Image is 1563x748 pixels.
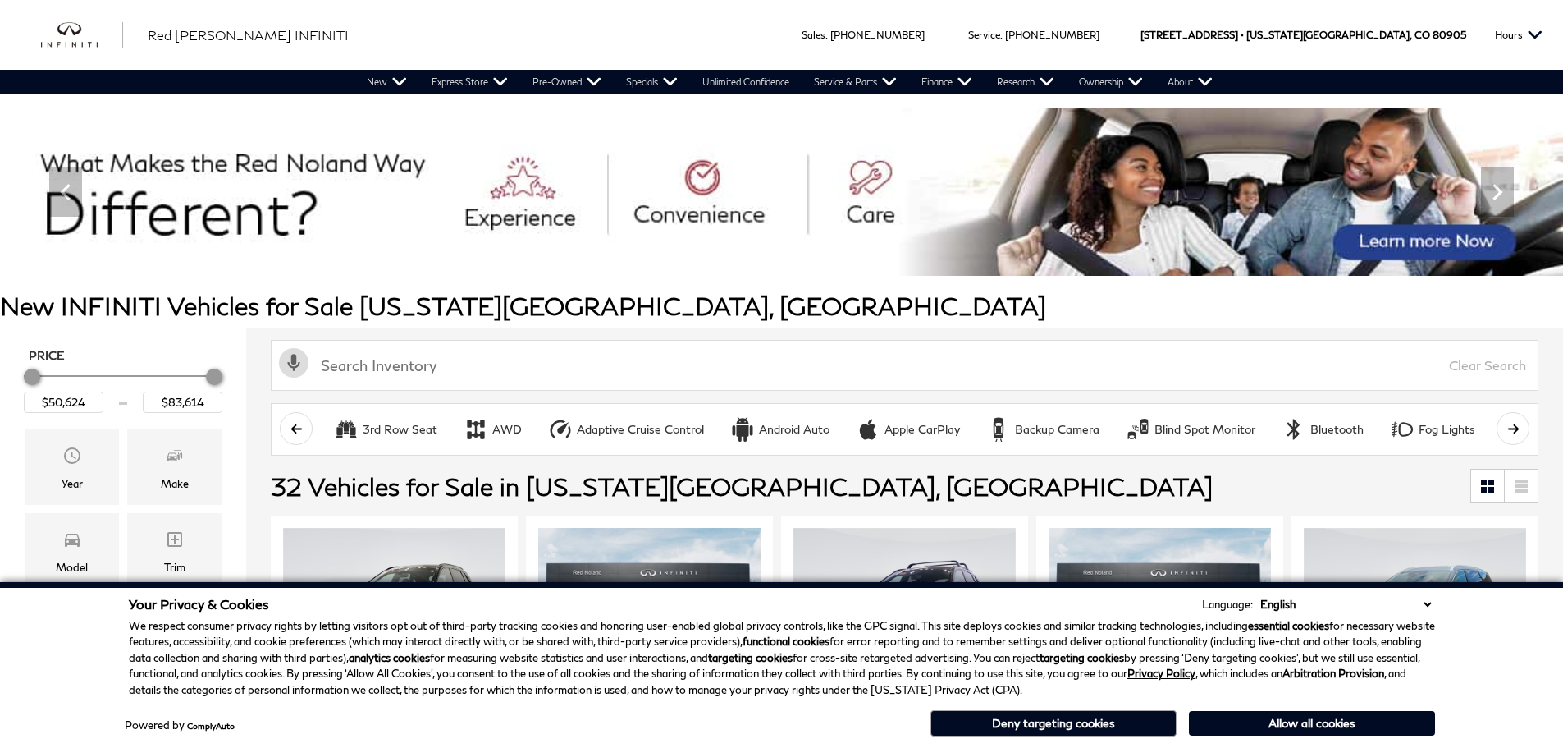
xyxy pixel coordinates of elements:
[1310,422,1364,437] div: Bluetooth
[1282,667,1384,680] strong: Arbitration Provision
[334,417,359,442] div: 3rd Row Seat
[280,412,313,445] button: scroll left
[762,246,779,262] span: Go to slide 4
[455,412,531,447] button: AWDAWD
[62,525,82,558] span: Model
[143,392,222,413] input: Maximum
[187,721,235,731] a: ComplyAuto
[24,392,103,413] input: Minimum
[520,70,614,94] a: Pre-Owned
[129,596,269,612] span: Your Privacy & Cookies
[49,167,82,217] div: Previous
[125,720,235,731] div: Powered by
[1067,70,1155,94] a: Ownership
[25,429,119,505] div: YearYear
[693,246,710,262] span: Go to slide 1
[419,70,520,94] a: Express Store
[831,246,848,262] span: Go to slide 7
[492,422,522,437] div: AWD
[577,422,704,437] div: Adaptive Cruise Control
[721,412,839,447] button: Android AutoAndroid Auto
[24,369,40,385] div: Minimum Price
[148,25,349,45] a: Red [PERSON_NAME] INFINITI
[279,348,308,378] svg: Click to toggle on voice search
[1155,70,1225,94] a: About
[271,340,1538,391] input: Search Inventory
[802,70,909,94] a: Service & Parts
[539,412,713,447] button: Adaptive Cruise ControlAdaptive Cruise Control
[1005,29,1099,41] a: [PHONE_NUMBER]
[1481,167,1514,217] div: Next
[1015,422,1099,437] div: Backup Camera
[739,246,756,262] span: Go to slide 3
[1126,417,1150,442] div: Blind Spot Monitor
[25,513,119,589] div: ModelModel
[793,528,1016,695] img: 2025 INFINITI QX50 SPORT AWD
[1000,29,1003,41] span: :
[363,422,437,437] div: 3rd Row Seat
[548,417,573,442] div: Adaptive Cruise Control
[129,618,1435,699] p: We respect consumer privacy rights by letting visitors opt out of third-party tracking cookies an...
[730,417,755,442] div: Android Auto
[349,651,430,664] strong: analytics cookies
[716,246,733,262] span: Go to slide 2
[847,412,969,447] button: Apple CarPlayApple CarPlay
[854,246,871,262] span: Go to slide 8
[708,651,793,664] strong: targeting cookies
[161,475,189,493] div: Make
[41,22,123,48] a: infiniti
[283,528,505,695] img: 2025 INFINITI QX50 SPORT AWD
[1381,412,1484,447] button: Fog LightsFog Lights
[1419,422,1475,437] div: Fog Lights
[985,70,1067,94] a: Research
[1154,422,1255,437] div: Blind Spot Monitor
[165,525,185,558] span: Trim
[825,29,828,41] span: :
[884,422,960,437] div: Apple CarPlay
[41,22,123,48] img: INFINITI
[785,246,802,262] span: Go to slide 5
[1189,711,1435,736] button: Allow all cookies
[62,442,82,475] span: Year
[830,29,925,41] a: [PHONE_NUMBER]
[802,29,825,41] span: Sales
[165,442,185,475] span: Make
[29,348,217,363] h5: Price
[1202,599,1253,610] div: Language:
[759,422,829,437] div: Android Auto
[464,417,488,442] div: AWD
[614,70,690,94] a: Specials
[24,363,222,413] div: Price
[1282,417,1306,442] div: Bluetooth
[271,471,1213,501] span: 32 Vehicles for Sale in [US_STATE][GEOGRAPHIC_DATA], [GEOGRAPHIC_DATA]
[808,246,825,262] span: Go to slide 6
[56,558,88,576] div: Model
[1304,528,1526,695] img: 2026 INFINITI QX60 LUXE AWD
[62,475,83,493] div: Year
[1273,412,1373,447] button: BluetoothBluetooth
[1117,412,1264,447] button: Blind Spot MonitorBlind Spot Monitor
[743,635,829,648] strong: functional cookies
[1248,619,1329,632] strong: essential cookies
[1049,528,1271,695] img: 2026 INFINITI QX60 LUXE AWD
[164,558,185,576] div: Trim
[1040,651,1124,664] strong: targeting cookies
[325,412,446,447] button: 3rd Row Seat3rd Row Seat
[1127,667,1195,680] a: Privacy Policy
[206,369,222,385] div: Maximum Price
[1390,417,1414,442] div: Fog Lights
[986,417,1011,442] div: Backup Camera
[1256,596,1435,613] select: Language Select
[968,29,1000,41] span: Service
[1140,29,1466,41] a: [STREET_ADDRESS] • [US_STATE][GEOGRAPHIC_DATA], CO 80905
[856,417,880,442] div: Apple CarPlay
[930,710,1177,737] button: Deny targeting cookies
[909,70,985,94] a: Finance
[977,412,1108,447] button: Backup CameraBackup Camera
[127,429,222,505] div: MakeMake
[1497,412,1529,445] button: scroll right
[148,27,349,43] span: Red [PERSON_NAME] INFINITI
[538,528,761,695] img: 2025 INFINITI QX50 LUXE AWD
[127,513,222,589] div: TrimTrim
